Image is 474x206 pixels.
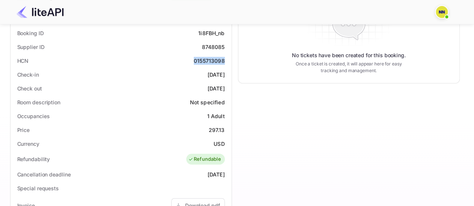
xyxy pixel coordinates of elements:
img: LiteAPI Logo [16,6,64,18]
div: Price [17,126,30,134]
div: 1 Adult [207,112,224,120]
div: Special requests [17,184,59,192]
div: Supplier ID [17,43,45,51]
div: Booking ID [17,29,44,37]
div: Cancellation deadline [17,170,71,178]
div: Check out [17,84,42,92]
div: USD [214,140,224,148]
div: Refundable [188,156,221,163]
p: No tickets have been created for this booking. [292,52,406,59]
div: 297.13 [209,126,225,134]
div: Not specified [190,98,225,106]
div: Refundability [17,155,50,163]
div: 1i8FBH_nb [198,29,224,37]
div: [DATE] [208,71,225,79]
div: 8748085 [202,43,224,51]
img: N/A N/A [436,6,448,18]
div: 0155713098 [194,57,225,65]
div: [DATE] [208,84,225,92]
div: Occupancies [17,112,50,120]
div: [DATE] [208,170,225,178]
div: Currency [17,140,39,148]
div: HCN [17,57,29,65]
div: Check-in [17,71,39,79]
div: Room description [17,98,60,106]
p: Once a ticket is created, it will appear here for easy tracking and management. [290,61,408,74]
